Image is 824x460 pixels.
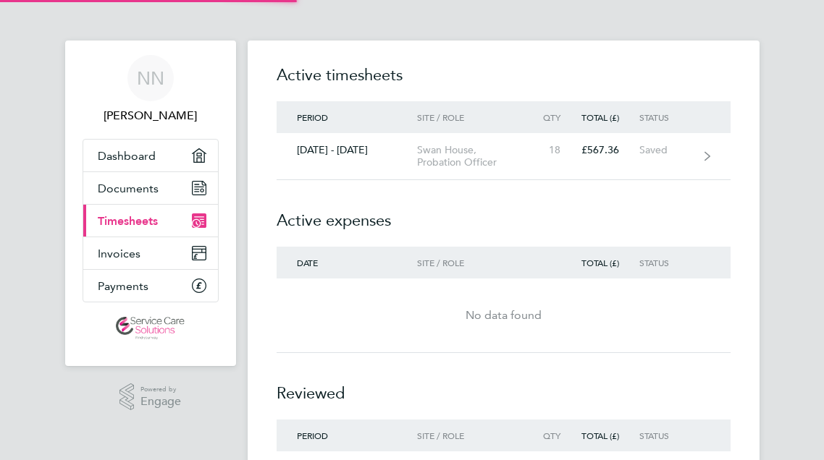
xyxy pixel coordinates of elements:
[639,112,703,122] div: Status
[639,144,703,156] div: Saved
[83,270,218,302] a: Payments
[277,64,731,101] h2: Active timesheets
[581,430,640,440] div: Total (£)
[98,182,159,195] span: Documents
[535,430,581,440] div: Qty
[639,430,703,440] div: Status
[65,41,236,366] nav: Main navigation
[83,317,219,340] a: Go to home page
[119,383,181,411] a: Powered byEngage
[116,317,184,340] img: servicecare-logo-retina.png
[83,107,219,124] span: Nicole Nyamwiza
[417,112,535,122] div: Site / Role
[137,69,164,88] span: NN
[98,149,156,163] span: Dashboard
[83,55,219,124] a: NN[PERSON_NAME]
[581,257,640,268] div: Total (£)
[535,144,581,156] div: 18
[639,257,703,268] div: Status
[417,257,535,268] div: Site / Role
[297,430,328,441] span: Period
[581,112,640,122] div: Total (£)
[277,133,731,180] a: [DATE] - [DATE]Swan House, Probation Officer18£567.36Saved
[98,214,158,228] span: Timesheets
[417,144,535,169] div: Swan House, Probation Officer
[98,247,140,260] span: Invoices
[277,257,417,268] div: Date
[83,237,218,269] a: Invoices
[98,279,148,293] span: Payments
[140,383,181,396] span: Powered by
[277,180,731,247] h2: Active expenses
[83,140,218,171] a: Dashboard
[83,172,218,204] a: Documents
[535,112,581,122] div: Qty
[277,307,731,324] div: No data found
[581,144,640,156] div: £567.36
[417,430,535,440] div: Site / Role
[277,353,731,419] h2: Reviewed
[83,205,218,237] a: Timesheets
[277,144,417,156] div: [DATE] - [DATE]
[297,111,328,123] span: Period
[140,396,181,408] span: Engage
